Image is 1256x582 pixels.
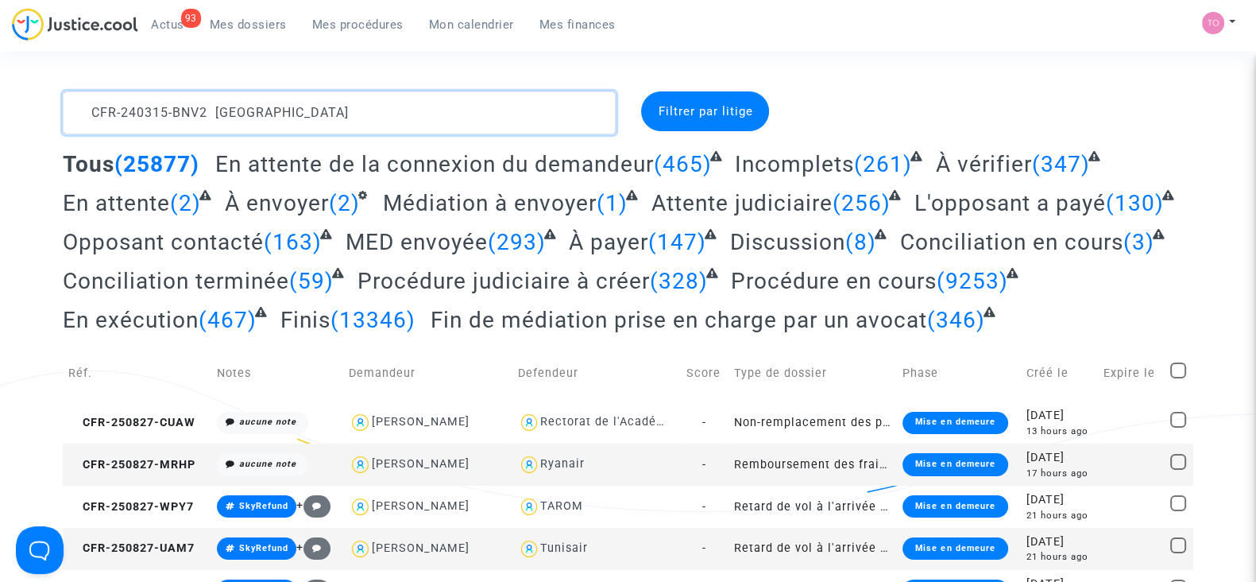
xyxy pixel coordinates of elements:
span: L'opposant a payé [914,190,1105,216]
div: Tunisair [540,541,588,555]
span: Tous [63,151,114,177]
div: [PERSON_NAME] [372,415,470,429]
td: Notes [211,345,344,402]
img: icon-user.svg [349,537,372,561]
img: icon-user.svg [349,453,372,476]
div: 93 [181,9,201,28]
a: Mes procédures [300,13,416,37]
span: (3) [1123,229,1154,255]
span: CFR-250827-MRHP [68,458,195,471]
span: À vérifier [936,151,1032,177]
span: Discussion [730,229,845,255]
td: Expire le [1098,345,1165,402]
div: Mise en demeure [902,537,1007,560]
td: Remboursement des frais d'impression de la carte d'embarquement [728,444,897,486]
td: Type de dossier [728,345,897,402]
td: Non-remplacement des professeurs/enseignants absents [728,402,897,444]
span: Mes finances [539,17,616,32]
span: À payer [569,229,648,255]
span: (13346) [330,307,415,333]
span: (130) [1105,190,1163,216]
a: Mes finances [527,13,628,37]
span: (147) [648,229,706,255]
span: CFR-250827-WPY7 [68,500,194,514]
span: (346) [927,307,985,333]
td: Score [681,345,728,402]
div: [PERSON_NAME] [372,541,470,555]
span: (467) [199,307,257,333]
span: (25877) [114,151,199,177]
span: - [702,416,706,429]
span: Mes dossiers [210,17,287,32]
td: Retard de vol à l'arrivée (Règlement CE n°261/2004) [728,528,897,570]
span: En attente de la connexion du demandeur [215,151,654,177]
span: - [702,541,706,555]
div: Mise en demeure [902,495,1007,518]
a: Mes dossiers [197,13,300,37]
div: 21 hours ago [1026,550,1092,564]
span: Finis [280,307,330,333]
span: (261) [854,151,912,177]
a: Mon calendrier [416,13,527,37]
div: [PERSON_NAME] [372,499,470,513]
div: Ryanair [540,457,585,471]
span: - [702,458,706,471]
span: CFR-250827-CUAW [68,416,195,429]
span: + [296,541,330,554]
span: Mes procédures [312,17,404,32]
span: Procédure en cours [731,268,937,294]
span: (2) [329,190,360,216]
td: Demandeur [343,345,512,402]
img: icon-user.svg [349,411,372,434]
div: Rectorat de l'Académie de Nice [540,415,728,429]
div: [DATE] [1026,491,1092,509]
div: [DATE] [1026,449,1092,467]
span: Médiation à envoyer [383,190,597,216]
span: + [296,499,330,512]
span: Actus [151,17,184,32]
span: (293) [488,229,546,255]
img: icon-user.svg [518,411,541,434]
span: - [702,500,706,514]
img: icon-user.svg [349,495,372,518]
img: icon-user.svg [518,537,541,561]
iframe: Help Scout Beacon - Open [16,526,64,574]
span: SkyRefund [239,543,288,553]
span: Mon calendrier [429,17,514,32]
span: CFR-250827-UAM7 [68,541,195,555]
a: 93Actus [138,13,197,37]
div: 21 hours ago [1026,509,1092,522]
span: Fin de médiation prise en charge par un avocat [431,307,927,333]
div: Mise en demeure [902,453,1007,475]
span: Conciliation en cours [899,229,1123,255]
span: (163) [264,229,322,255]
div: 13 hours ago [1026,425,1092,438]
td: Créé le [1020,345,1098,402]
span: (1) [597,190,628,216]
div: [PERSON_NAME] [372,457,470,471]
span: (328) [650,268,708,294]
td: Defendeur [512,345,681,402]
span: (59) [289,268,334,294]
img: icon-user.svg [518,495,541,518]
span: SkyRefund [239,501,288,511]
span: (347) [1032,151,1090,177]
span: Incomplets [735,151,854,177]
span: MED envoyée [346,229,488,255]
span: (2) [170,190,201,216]
img: fe1f3729a2b880d5091b466bdc4f5af5 [1202,12,1224,34]
span: En attente [63,190,170,216]
span: En exécution [63,307,199,333]
span: (9253) [937,268,1008,294]
i: aucune note [239,459,296,469]
div: Mise en demeure [902,412,1007,434]
td: Retard de vol à l'arrivée (Règlement CE n°261/2004) [728,486,897,528]
span: Opposant contacté [63,229,264,255]
span: (8) [845,229,876,255]
i: aucune note [239,417,296,427]
img: jc-logo.svg [12,8,138,41]
span: Attente judiciaire [651,190,833,216]
div: [DATE] [1026,407,1092,425]
div: TAROM [540,499,583,513]
span: Procédure judiciaire à créer [357,268,650,294]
